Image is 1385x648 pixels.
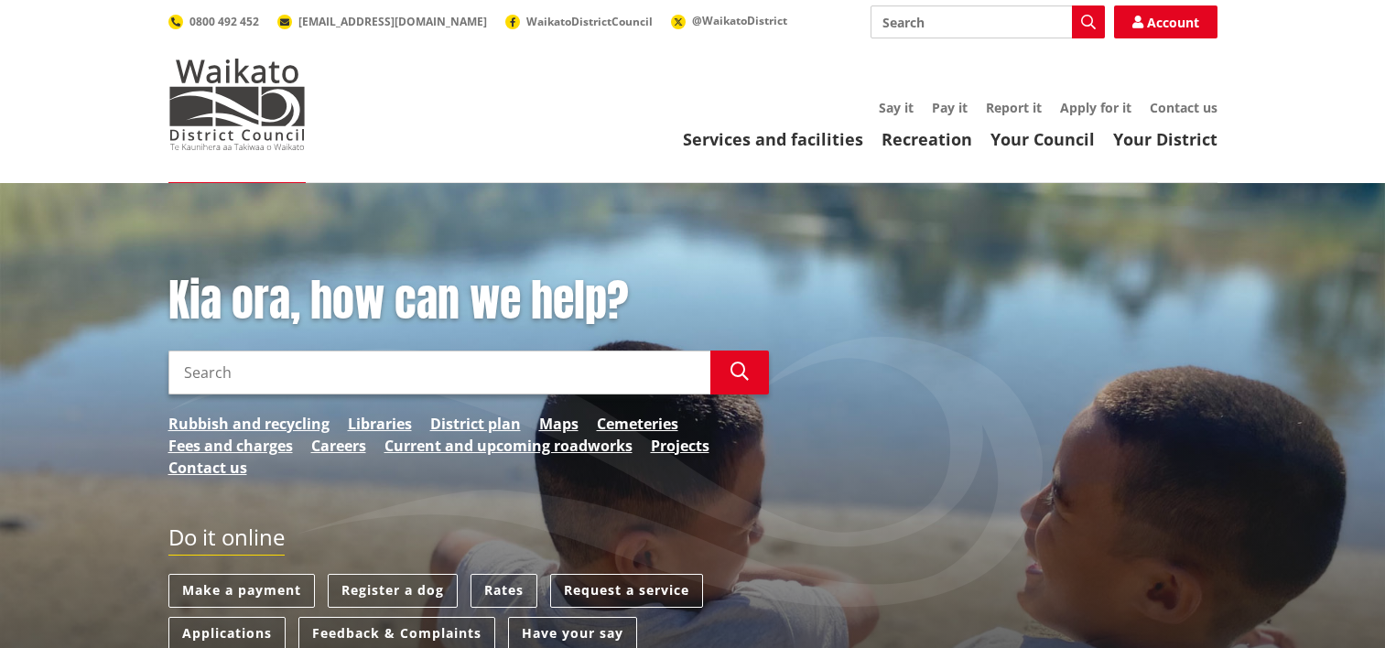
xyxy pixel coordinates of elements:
a: Services and facilities [683,128,863,150]
input: Search input [871,5,1105,38]
a: @WaikatoDistrict [671,13,787,28]
a: Account [1114,5,1217,38]
a: [EMAIL_ADDRESS][DOMAIN_NAME] [277,14,487,29]
span: @WaikatoDistrict [692,13,787,28]
a: Register a dog [328,574,458,608]
span: [EMAIL_ADDRESS][DOMAIN_NAME] [298,14,487,29]
a: District plan [430,413,521,435]
a: Maps [539,413,579,435]
a: Current and upcoming roadworks [384,435,633,457]
a: Contact us [168,457,247,479]
a: Your Council [990,128,1095,150]
a: Contact us [1150,99,1217,116]
a: Libraries [348,413,412,435]
a: Make a payment [168,574,315,608]
a: Fees and charges [168,435,293,457]
h1: Kia ora, how can we help? [168,275,769,328]
a: 0800 492 452 [168,14,259,29]
a: WaikatoDistrictCouncil [505,14,653,29]
img: Waikato District Council - Te Kaunihera aa Takiwaa o Waikato [168,59,306,150]
a: Projects [651,435,709,457]
a: Your District [1113,128,1217,150]
a: Pay it [932,99,968,116]
span: 0800 492 452 [189,14,259,29]
a: Rates [471,574,537,608]
a: Rubbish and recycling [168,413,330,435]
a: Careers [311,435,366,457]
a: Apply for it [1060,99,1131,116]
a: Say it [879,99,914,116]
a: Recreation [882,128,972,150]
h2: Do it online [168,524,285,556]
a: Request a service [550,574,703,608]
span: WaikatoDistrictCouncil [526,14,653,29]
a: Cemeteries [597,413,678,435]
a: Report it [986,99,1042,116]
input: Search input [168,351,710,394]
